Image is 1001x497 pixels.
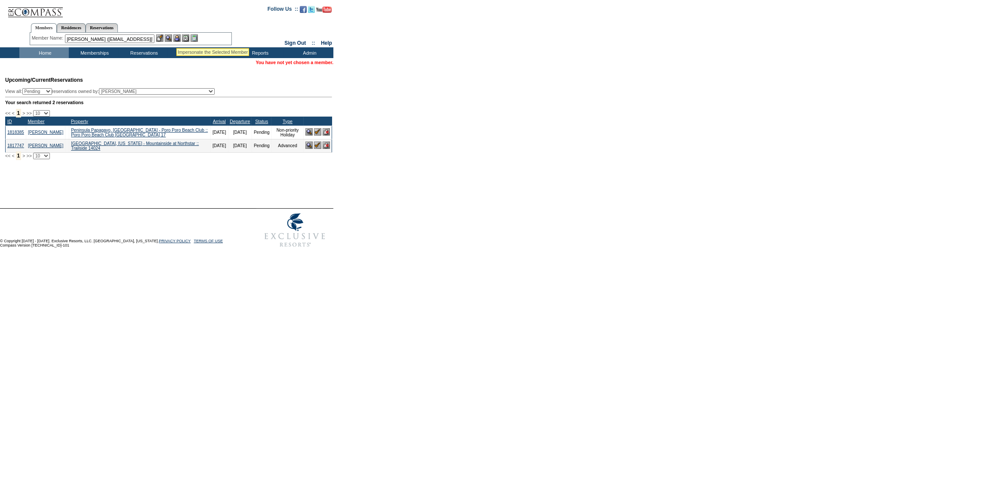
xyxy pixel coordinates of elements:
img: Become our fan on Facebook [300,6,307,13]
td: Admin [284,47,333,58]
img: Reservations [182,34,189,42]
a: Status [255,119,268,124]
span: < [12,111,14,116]
a: Subscribe to our YouTube Channel [316,9,332,14]
a: [GEOGRAPHIC_DATA], [US_STATE] - Mountainside at Northstar :: Trailside 14024 [71,141,199,151]
a: Become our fan on Facebook [300,9,307,14]
td: Pending [252,139,271,152]
a: Property [71,119,88,124]
span: < [12,153,14,158]
span: You have not yet chosen a member. [256,60,333,65]
a: Residences [57,23,86,32]
td: Vacation Collection [168,47,234,58]
span: > [22,153,25,158]
span: << [5,153,10,158]
span: Reservations [5,77,83,83]
img: Impersonate [173,34,181,42]
span: > [22,111,25,116]
a: 1818385 [7,130,24,135]
a: [PERSON_NAME] [28,130,63,135]
a: Sign Out [284,40,306,46]
img: View Reservation [305,142,313,149]
div: View all: reservations owned by: [5,88,219,95]
td: [DATE] [211,139,228,152]
td: Reports [234,47,284,58]
a: 1817747 [7,143,24,148]
a: Reservations [86,23,118,32]
img: b_edit.gif [156,34,163,42]
span: Upcoming/Current [5,77,50,83]
img: Cancel Reservation [323,142,330,149]
td: Pending [252,126,271,139]
td: Memberships [69,47,118,58]
a: Follow us on Twitter [308,9,315,14]
img: Exclusive Resorts [256,209,333,252]
img: Confirm Reservation [314,128,321,136]
div: Your search returned 2 reservations [5,100,332,105]
td: Advanced [271,139,304,152]
a: ID [7,119,12,124]
a: Member [28,119,44,124]
a: Peninsula Papagayo, [GEOGRAPHIC_DATA] - Poro Poro Beach Club :: Poro Poro Beach Club [GEOGRAPHIC_... [71,128,208,137]
td: [DATE] [228,126,252,139]
img: Cancel Reservation [323,128,330,136]
span: >> [26,111,31,116]
a: Help [321,40,332,46]
img: View [165,34,172,42]
a: Type [283,119,293,124]
img: View Reservation [305,128,313,136]
a: Members [31,23,57,33]
span: << [5,111,10,116]
img: Follow us on Twitter [308,6,315,13]
img: Subscribe to our YouTube Channel [316,6,332,13]
a: [PERSON_NAME] [28,143,63,148]
div: Impersonate the Selected Member [178,49,248,55]
span: >> [26,153,31,158]
td: Home [19,47,69,58]
span: 1 [16,151,22,160]
a: PRIVACY POLICY [159,239,191,243]
img: b_calculator.gif [191,34,198,42]
td: Reservations [118,47,168,58]
span: 1 [16,109,22,117]
div: Member Name: [32,34,65,42]
td: Follow Us :: [268,5,298,15]
a: TERMS OF USE [194,239,223,243]
td: Non-priority Holiday [271,126,304,139]
span: :: [312,40,315,46]
td: [DATE] [228,139,252,152]
a: Departure [230,119,250,124]
td: [DATE] [211,126,228,139]
a: Arrival [213,119,226,124]
img: Confirm Reservation [314,142,321,149]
